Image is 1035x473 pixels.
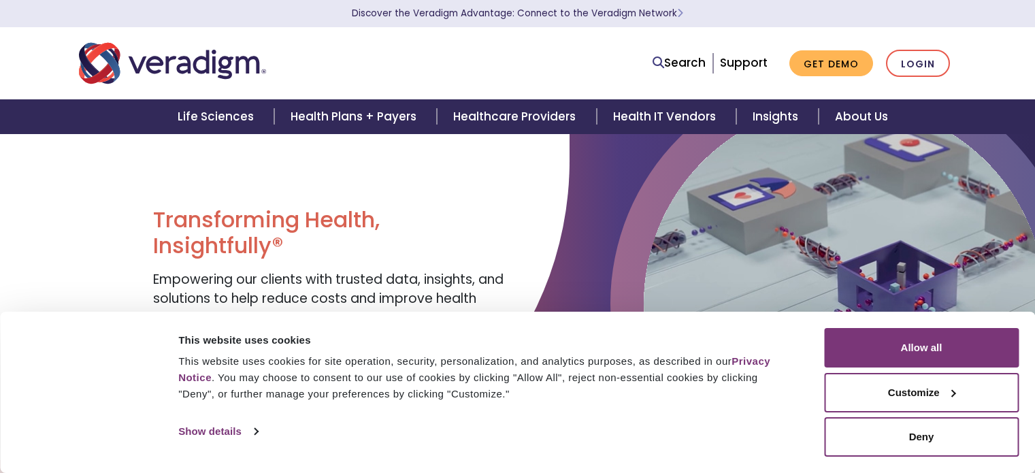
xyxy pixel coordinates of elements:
[597,99,736,134] a: Health IT Vendors
[153,207,507,259] h1: Transforming Health, Insightfully®
[653,54,706,72] a: Search
[178,332,793,348] div: This website uses cookies
[161,99,274,134] a: Life Sciences
[437,99,596,134] a: Healthcare Providers
[886,50,950,78] a: Login
[677,7,683,20] span: Learn More
[720,54,768,71] a: Support
[824,417,1019,457] button: Deny
[178,353,793,402] div: This website uses cookies for site operation, security, personalization, and analytics purposes, ...
[824,328,1019,368] button: Allow all
[824,373,1019,412] button: Customize
[153,270,504,327] span: Empowering our clients with trusted data, insights, and solutions to help reduce costs and improv...
[274,99,437,134] a: Health Plans + Payers
[789,50,873,77] a: Get Demo
[736,99,819,134] a: Insights
[819,99,904,134] a: About Us
[79,41,266,86] img: Veradigm logo
[178,421,257,442] a: Show details
[352,7,683,20] a: Discover the Veradigm Advantage: Connect to the Veradigm NetworkLearn More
